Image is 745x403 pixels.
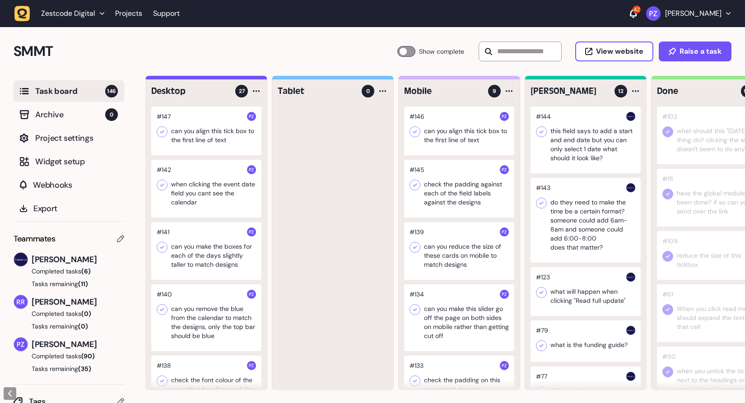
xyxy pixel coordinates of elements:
button: Tasks remaining(11) [14,279,124,288]
h4: Harry [531,85,608,97]
span: Raise a task [680,48,722,55]
img: Paris Zisis [500,112,509,121]
img: Harry Robinson [626,112,635,121]
span: Task board [35,85,105,97]
h4: Mobile [404,85,482,97]
span: 0 [105,108,118,121]
span: Show complete [419,46,464,57]
span: [PERSON_NAME] [32,338,124,351]
span: Teammates [14,232,56,245]
h4: Desktop [151,85,229,97]
a: Projects [115,5,142,22]
span: [PERSON_NAME] [32,253,124,266]
img: Harry Robinson [14,253,28,266]
span: Webhooks [33,179,118,191]
span: 12 [618,87,624,95]
img: Paris Zisis [646,6,661,21]
button: Widget setup [14,151,124,172]
h2: SMMT [14,41,397,62]
img: Paris Zisis [14,338,28,351]
iframe: LiveChat chat widget [703,361,740,398]
button: Completed tasks(0) [14,309,117,318]
span: 0 [366,87,370,95]
span: Widget setup [35,155,118,168]
button: Export [14,198,124,219]
img: Paris Zisis [247,290,256,299]
h4: Done [657,85,735,97]
img: Harry Robinson [626,183,635,192]
img: Paris Zisis [247,361,256,370]
button: Webhooks [14,174,124,196]
img: Paris Zisis [500,361,509,370]
button: Zestcode Digital [14,5,110,22]
span: View website [596,48,643,55]
button: Raise a task [659,42,731,61]
button: Project settings [14,127,124,149]
button: Completed tasks(6) [14,267,117,276]
span: 9 [493,87,496,95]
span: (6) [81,267,91,275]
span: (90) [81,352,95,360]
button: Tasks remaining(0) [14,322,124,331]
span: Zestcode Digital [41,9,95,18]
button: Completed tasks(90) [14,352,117,361]
img: Paris Zisis [247,165,256,174]
img: Riki-leigh Robinson [14,295,28,309]
span: 146 [105,85,118,97]
button: View website [575,42,653,61]
a: Support [153,9,180,18]
button: Archive0 [14,104,124,125]
img: Paris Zisis [500,165,509,174]
button: Tasks remaining(35) [14,364,124,373]
img: Paris Zisis [500,227,509,236]
img: Paris Zisis [247,227,256,236]
img: Harry Robinson [626,372,635,381]
p: [PERSON_NAME] [665,9,722,18]
span: Archive [35,108,105,121]
img: Paris Zisis [247,112,256,121]
button: [PERSON_NAME] [646,6,731,21]
img: Harry Robinson [626,326,635,335]
span: [PERSON_NAME] [32,296,124,308]
button: Task board146 [14,80,124,102]
span: Project settings [35,132,118,144]
span: (11) [78,280,88,288]
span: Export [33,202,118,215]
span: (0) [81,310,91,318]
div: 42 [633,5,641,14]
img: Harry Robinson [626,273,635,282]
img: Paris Zisis [500,290,509,299]
span: 27 [239,87,245,95]
span: (0) [78,322,88,330]
h4: Tablet [278,85,355,97]
span: (35) [78,365,91,373]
